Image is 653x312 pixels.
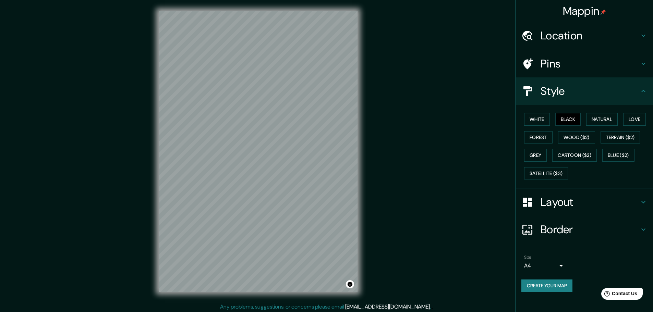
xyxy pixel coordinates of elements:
h4: Pins [541,57,639,71]
div: Pins [516,50,653,77]
button: Toggle attribution [346,280,354,288]
button: Satellite ($3) [524,167,568,180]
img: pin-icon.png [601,9,606,15]
p: Any problems, suggestions, or concerns please email . [220,303,431,311]
button: Create your map [521,279,572,292]
button: Forest [524,131,553,144]
div: Border [516,216,653,243]
div: Location [516,22,653,49]
button: Cartoon ($2) [552,149,597,162]
button: Natural [586,113,618,126]
h4: Style [541,84,639,98]
div: Style [516,77,653,105]
button: Grey [524,149,547,162]
iframe: Help widget launcher [592,285,645,304]
canvas: Map [159,11,358,292]
button: White [524,113,550,126]
h4: Border [541,223,639,236]
div: . [432,303,433,311]
button: Wood ($2) [558,131,595,144]
button: Love [623,113,646,126]
h4: Layout [541,195,639,209]
button: Blue ($2) [602,149,634,162]
div: A4 [524,260,565,271]
button: Terrain ($2) [601,131,640,144]
h4: Mappin [563,4,606,18]
div: Layout [516,188,653,216]
button: Black [555,113,581,126]
div: . [431,303,432,311]
a: [EMAIL_ADDRESS][DOMAIN_NAME] [345,303,430,310]
label: Size [524,254,531,260]
h4: Location [541,29,639,42]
